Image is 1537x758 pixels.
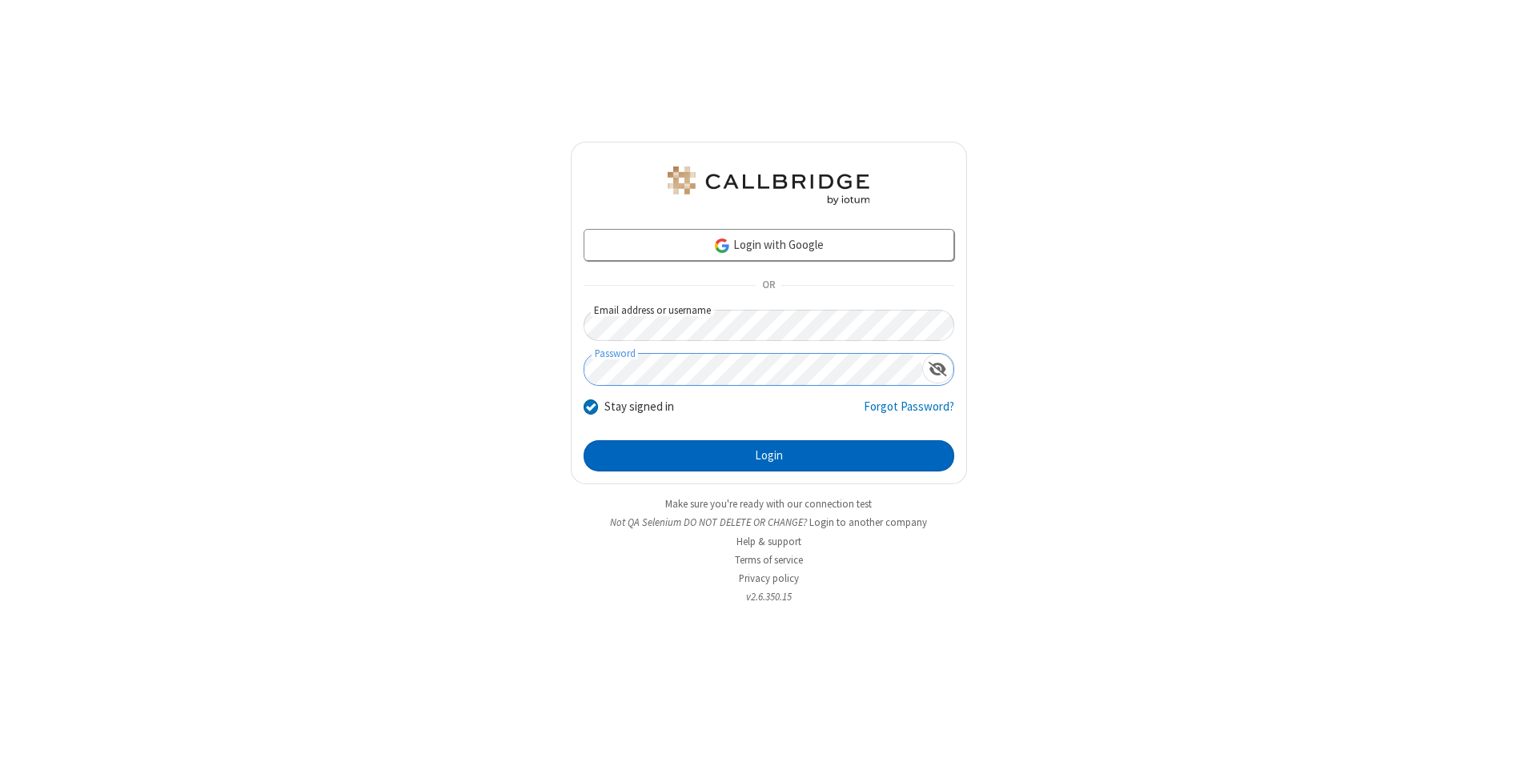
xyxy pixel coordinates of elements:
span: OR [756,275,781,297]
a: Terms of service [735,553,803,567]
iframe: Chat [1497,716,1525,747]
img: google-icon.png [713,237,731,255]
li: v2.6.350.15 [571,589,967,604]
button: Login to another company [809,515,927,530]
img: QA Selenium DO NOT DELETE OR CHANGE [664,166,873,205]
li: Not QA Selenium DO NOT DELETE OR CHANGE? [571,515,967,530]
label: Stay signed in [604,398,674,416]
a: Help & support [736,535,801,548]
div: Show password [922,354,953,383]
a: Make sure you're ready with our connection test [665,497,872,511]
a: Login with Google [584,229,954,261]
input: Email address or username [584,310,954,341]
button: Login [584,440,954,472]
input: Password [584,354,922,385]
a: Privacy policy [739,572,799,585]
a: Forgot Password? [864,398,954,428]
